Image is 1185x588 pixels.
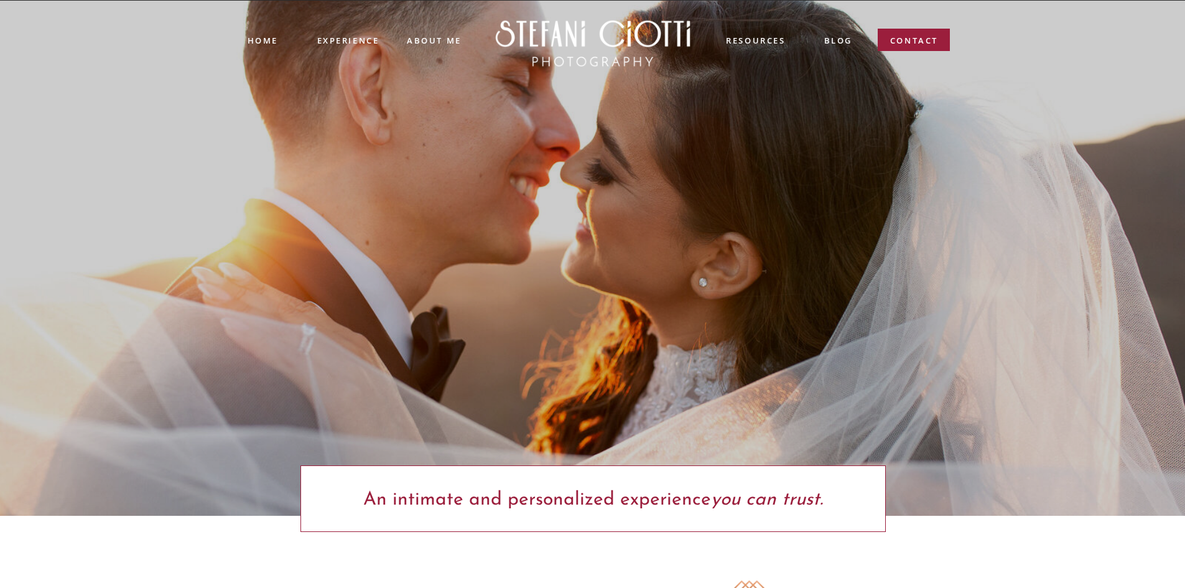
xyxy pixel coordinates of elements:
[824,34,852,49] a: blog
[725,34,787,49] a: resources
[890,34,939,52] a: contact
[310,488,876,510] p: An intimate and personalized experience
[248,34,277,46] a: Home
[317,34,379,44] a: experience
[407,34,462,45] a: ABOUT ME
[711,490,823,510] i: you can trust.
